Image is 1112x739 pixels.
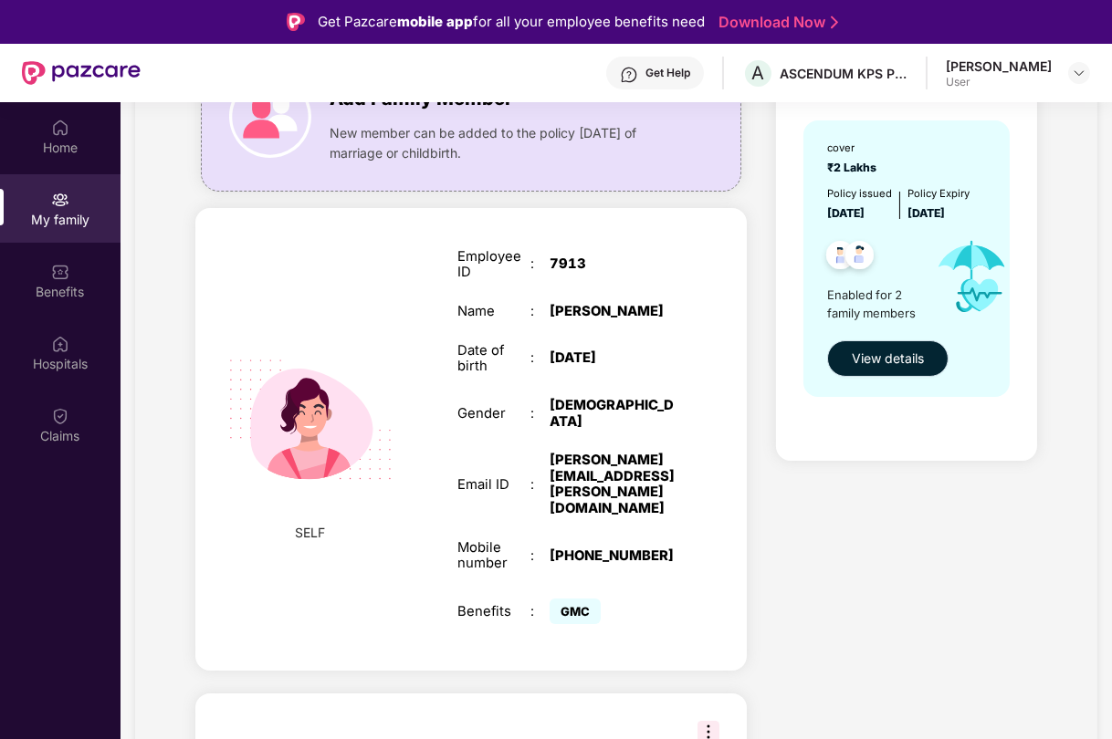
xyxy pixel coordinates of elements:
img: svg+xml;base64,PHN2ZyBpZD0iSG9tZSIgeG1sbnM9Imh0dHA6Ly93d3cudzMub3JnLzIwMDAvc3ZnIiB3aWR0aD0iMjAiIG... [51,119,69,137]
img: svg+xml;base64,PHN2ZyBpZD0iQ2xhaW0iIHhtbG5zPSJodHRwOi8vd3d3LnczLm9yZy8yMDAwL3N2ZyIgd2lkdGg9IjIwIi... [51,407,69,425]
a: Download Now [719,13,833,32]
img: svg+xml;base64,PHN2ZyB4bWxucz0iaHR0cDovL3d3dy53My5vcmcvMjAwMC9zdmciIHdpZHRoPSI0OC45NDMiIGhlaWdodD... [818,235,863,280]
div: : [530,604,549,620]
img: svg+xml;base64,PHN2ZyBpZD0iSGVscC0zMngzMiIgeG1sbnM9Imh0dHA6Ly93d3cudzMub3JnLzIwMDAvc3ZnIiB3aWR0aD... [620,66,638,84]
img: svg+xml;base64,PHN2ZyBpZD0iQmVuZWZpdHMiIHhtbG5zPSJodHRwOi8vd3d3LnczLm9yZy8yMDAwL3N2ZyIgd2lkdGg9Ij... [51,263,69,281]
strong: mobile app [397,13,473,30]
span: A [752,62,765,84]
span: Enabled for 2 family members [827,286,922,323]
div: Get Pazcare for all your employee benefits need [318,11,705,33]
span: New member can be added to the policy [DATE] of marriage or childbirth. [330,123,693,163]
div: : [530,304,549,320]
div: [PHONE_NUMBER] [550,548,678,565]
div: Mobile number [457,540,531,572]
div: User [946,75,1052,89]
button: View details [827,340,949,377]
img: svg+xml;base64,PHN2ZyBpZD0iSG9zcGl0YWxzIiB4bWxucz0iaHR0cDovL3d3dy53My5vcmcvMjAwMC9zdmciIHdpZHRoPS... [51,335,69,353]
div: Policy issued [827,186,892,203]
div: : [530,548,549,565]
div: : [530,477,549,494]
div: [PERSON_NAME][EMAIL_ADDRESS][PERSON_NAME][DOMAIN_NAME] [550,453,678,517]
img: icon [229,76,311,158]
img: Stroke [831,13,838,32]
div: Benefits [457,604,531,620]
img: svg+xml;base64,PHN2ZyBpZD0iRHJvcGRvd24tMzJ4MzIiIHhtbG5zPSJodHRwOi8vd3d3LnczLm9yZy8yMDAwL3N2ZyIgd2... [1072,66,1086,80]
div: Policy Expiry [907,186,970,203]
div: cover [827,141,882,157]
div: Date of birth [457,343,531,375]
div: Email ID [457,477,531,494]
img: svg+xml;base64,PHN2ZyB3aWR0aD0iMjAiIGhlaWdodD0iMjAiIHZpZXdCb3g9IjAgMCAyMCAyMCIgZmlsbD0ibm9uZSIgeG... [51,191,69,209]
div: Employee ID [457,249,531,281]
div: Gender [457,406,531,422]
div: 7913 [550,256,678,273]
img: icon [922,223,1022,331]
div: [PERSON_NAME] [946,57,1052,75]
div: [DATE] [550,350,678,367]
span: SELF [295,523,325,543]
div: Get Help [645,66,690,80]
span: [DATE] [827,206,865,220]
div: [DEMOGRAPHIC_DATA] [550,398,678,430]
div: : [530,406,549,422]
div: Name [457,304,531,320]
img: New Pazcare Logo [22,61,141,85]
div: : [530,256,549,273]
span: GMC [550,598,601,624]
span: [DATE] [907,206,945,220]
div: ASCENDUM KPS PRIVATE LIMITED [780,65,907,82]
img: svg+xml;base64,PHN2ZyB4bWxucz0iaHR0cDovL3d3dy53My5vcmcvMjAwMC9zdmciIHdpZHRoPSIyMjQiIGhlaWdodD0iMT... [207,317,414,523]
div: : [530,350,549,367]
span: View details [852,349,924,369]
img: Logo [287,13,305,31]
img: svg+xml;base64,PHN2ZyB4bWxucz0iaHR0cDovL3d3dy53My5vcmcvMjAwMC9zdmciIHdpZHRoPSI0OC45NDMiIGhlaWdodD... [837,235,882,280]
span: ₹2 Lakhs [827,161,882,174]
div: [PERSON_NAME] [550,304,678,320]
